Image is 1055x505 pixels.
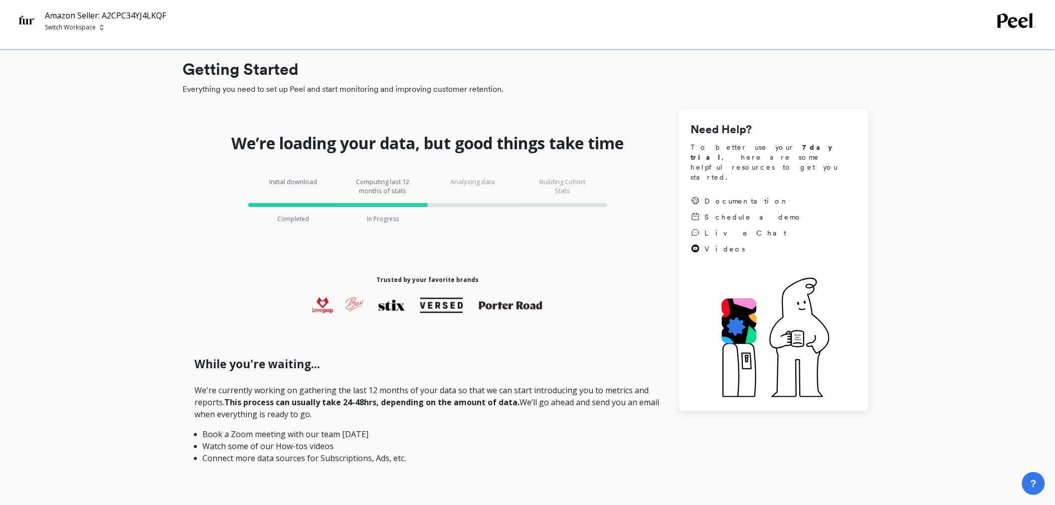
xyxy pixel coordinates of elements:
span: Videos [705,244,745,254]
p: Computing last 12 months of stats [353,177,413,195]
h1: Need Help? [691,121,857,138]
p: In Progress [367,215,399,223]
span: Schedule a demo [705,212,803,222]
span: To better use your , here are some helpful resources to get you started. [691,142,857,182]
span: Documentation [705,196,790,206]
span: Live Chat [705,228,787,238]
a: Videos [691,244,803,254]
strong: This process can usually take 24-48hrs, depending on the amount of data. [225,397,520,408]
p: Completed [277,215,309,223]
h1: Trusted by your favorite brands [377,276,479,284]
h1: While you're waiting... [195,356,661,373]
a: Documentation [691,196,803,206]
h1: We’re loading your data, but good things take time [232,133,624,153]
button: ? [1022,472,1045,495]
li: Connect more data sources for Subscriptions, Ads, etc. [203,452,653,464]
h1: Getting Started [183,57,869,81]
span: Everything you need to set up Peel and start monitoring and improving customer retention. [183,83,869,95]
li: Watch some of our How-tos videos [203,440,653,452]
p: We're currently working on gathering the last 12 months of your data so that we can start introdu... [195,384,661,464]
li: Book a Zoom meeting with our team [DATE] [203,428,653,440]
strong: 7 day trial [691,143,841,161]
p: Amazon Seller: A2CPC34YJ4LKQF [45,9,166,21]
img: Team Profile [16,9,37,30]
p: Analyzing data [443,177,503,195]
a: Schedule a demo [691,212,803,222]
span: ? [1031,477,1037,491]
img: picker [100,23,104,31]
p: Building Cohort Stats [532,177,592,195]
p: Initial download [263,177,323,195]
p: Switch Workspace [45,23,96,31]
